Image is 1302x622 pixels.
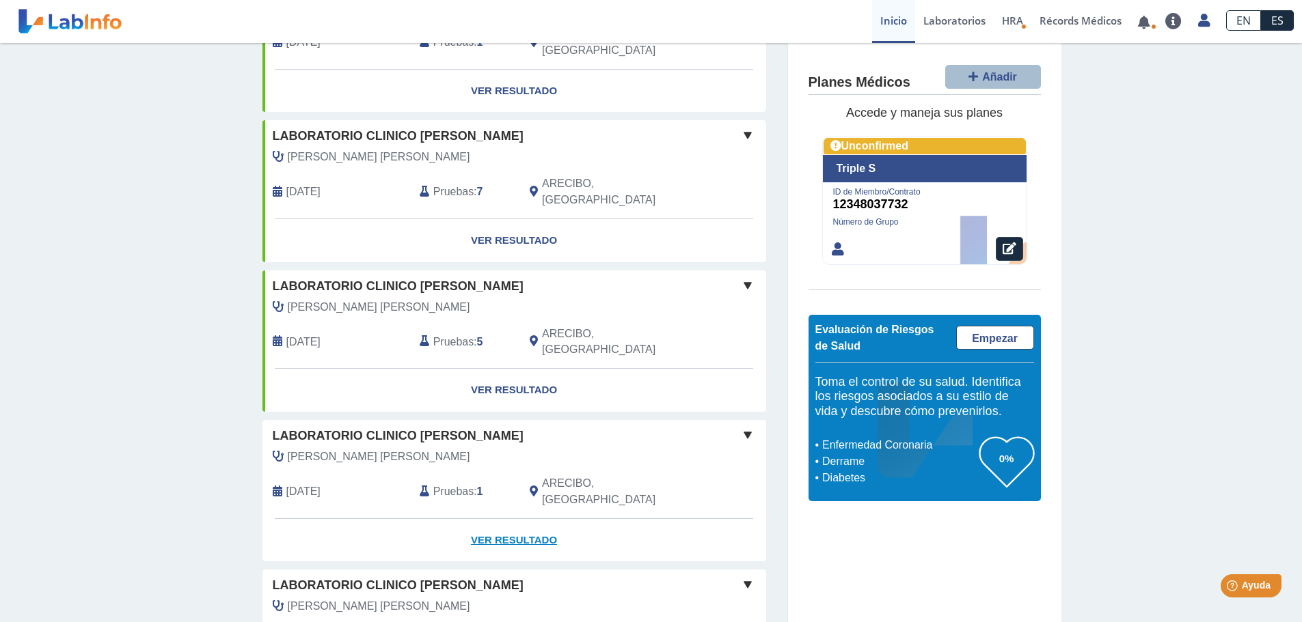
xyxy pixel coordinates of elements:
span: Empezar [972,333,1018,344]
div: : [409,175,519,208]
a: Ver Resultado [262,369,766,412]
li: Diabetes [819,470,979,486]
div: : [409,475,519,508]
span: 2025-09-23 [286,483,321,500]
span: ARECIBO, PR [542,175,693,208]
div: : [409,326,519,358]
span: Laboratorio Clinico [PERSON_NAME] [273,277,524,296]
b: 1 [477,36,483,48]
span: 2022-04-05 [286,334,321,350]
span: Evaluación de Riesgos de Salud [815,324,934,352]
span: ARECIBO, PR [542,326,693,358]
span: 2022-10-20 [286,184,321,200]
span: HRA [1002,14,1023,27]
span: Laboratorio Clinico [PERSON_NAME] [273,127,524,145]
span: Pruebas [433,483,474,500]
span: Accede y maneja sus planes [846,106,1003,119]
span: Rivera Riestra, Victor [288,149,470,165]
a: EN [1226,10,1261,31]
a: ES [1261,10,1294,31]
h5: Toma el control de su salud. Identifica los riesgos asociados a su estilo de vida y descubre cómo... [815,375,1034,419]
a: Empezar [956,326,1034,350]
li: Derrame [819,453,979,470]
button: Añadir [945,65,1041,89]
a: Ver Resultado [262,519,766,562]
span: Bustillo Cancio, Jorge [288,449,470,465]
a: Ver Resultado [262,70,766,113]
span: Laboratorio Clinico [PERSON_NAME] [273,576,524,595]
span: Rivera Riestra, Victor [288,598,470,614]
span: Pruebas [433,334,474,350]
span: ARECIBO, PR [542,475,693,508]
h4: Planes Médicos [809,74,910,91]
b: 1 [477,485,483,497]
h3: 0% [979,450,1034,467]
li: Enfermedad Coronaria [819,437,979,453]
span: Laboratorio Clinico [PERSON_NAME] [273,427,524,445]
span: Rivera Riestra, Victor [288,299,470,315]
b: 7 [477,186,483,197]
b: 5 [477,336,483,348]
a: Ver Resultado [262,219,766,262]
span: Añadir [982,71,1017,83]
span: Pruebas [433,184,474,200]
iframe: Help widget launcher [1180,569,1287,607]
